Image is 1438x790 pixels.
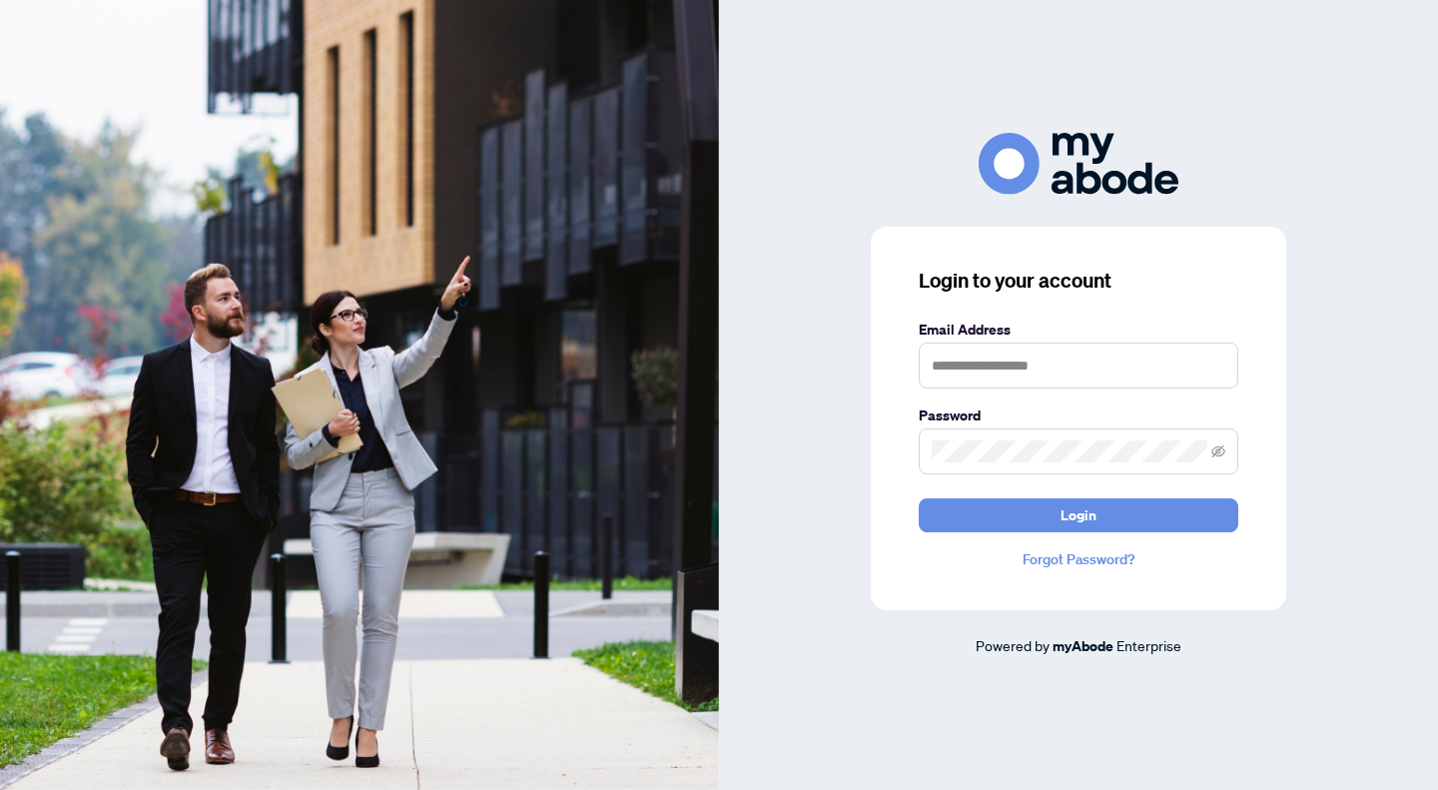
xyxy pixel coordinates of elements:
[976,636,1050,654] span: Powered by
[919,267,1238,295] h3: Login to your account
[919,548,1238,570] a: Forgot Password?
[979,133,1178,194] img: ma-logo
[1053,635,1113,657] a: myAbode
[919,498,1238,532] button: Login
[1061,499,1096,531] span: Login
[1116,636,1181,654] span: Enterprise
[919,319,1238,341] label: Email Address
[1211,444,1225,458] span: eye-invisible
[919,404,1238,426] label: Password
